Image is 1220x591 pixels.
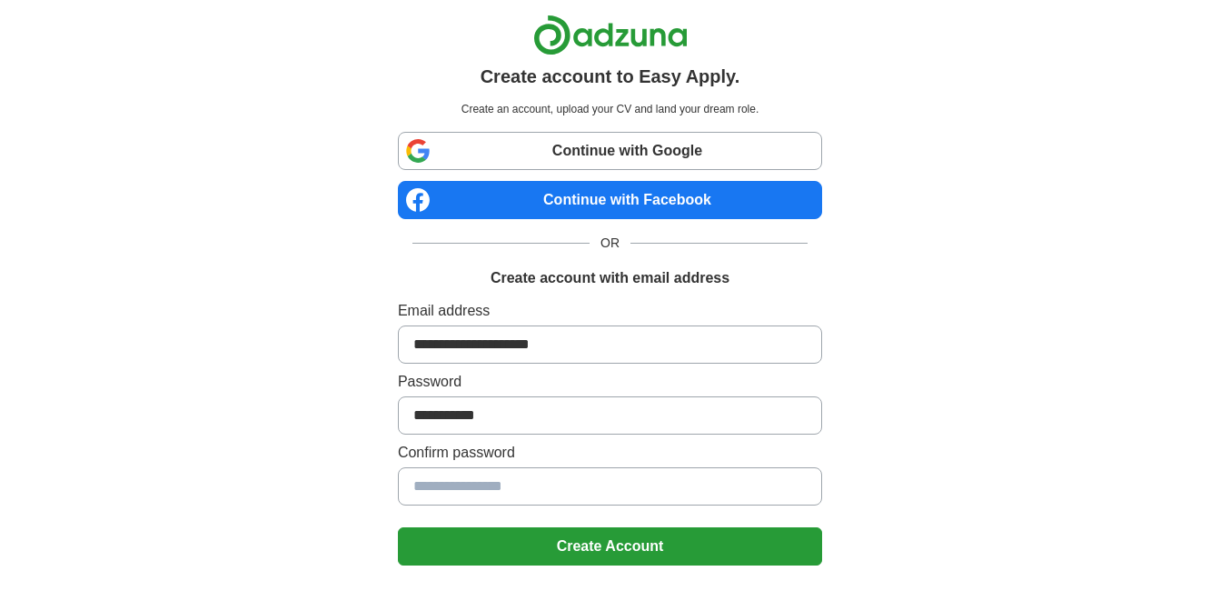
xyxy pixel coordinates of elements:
[491,267,729,289] h1: Create account with email address
[398,181,822,219] a: Continue with Facebook
[398,132,822,170] a: Continue with Google
[590,234,630,253] span: OR
[398,442,822,464] label: Confirm password
[481,63,740,90] h1: Create account to Easy Apply.
[398,300,822,322] label: Email address
[402,101,818,117] p: Create an account, upload your CV and land your dream role.
[398,371,822,393] label: Password
[533,15,688,55] img: Adzuna logo
[398,527,822,566] button: Create Account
